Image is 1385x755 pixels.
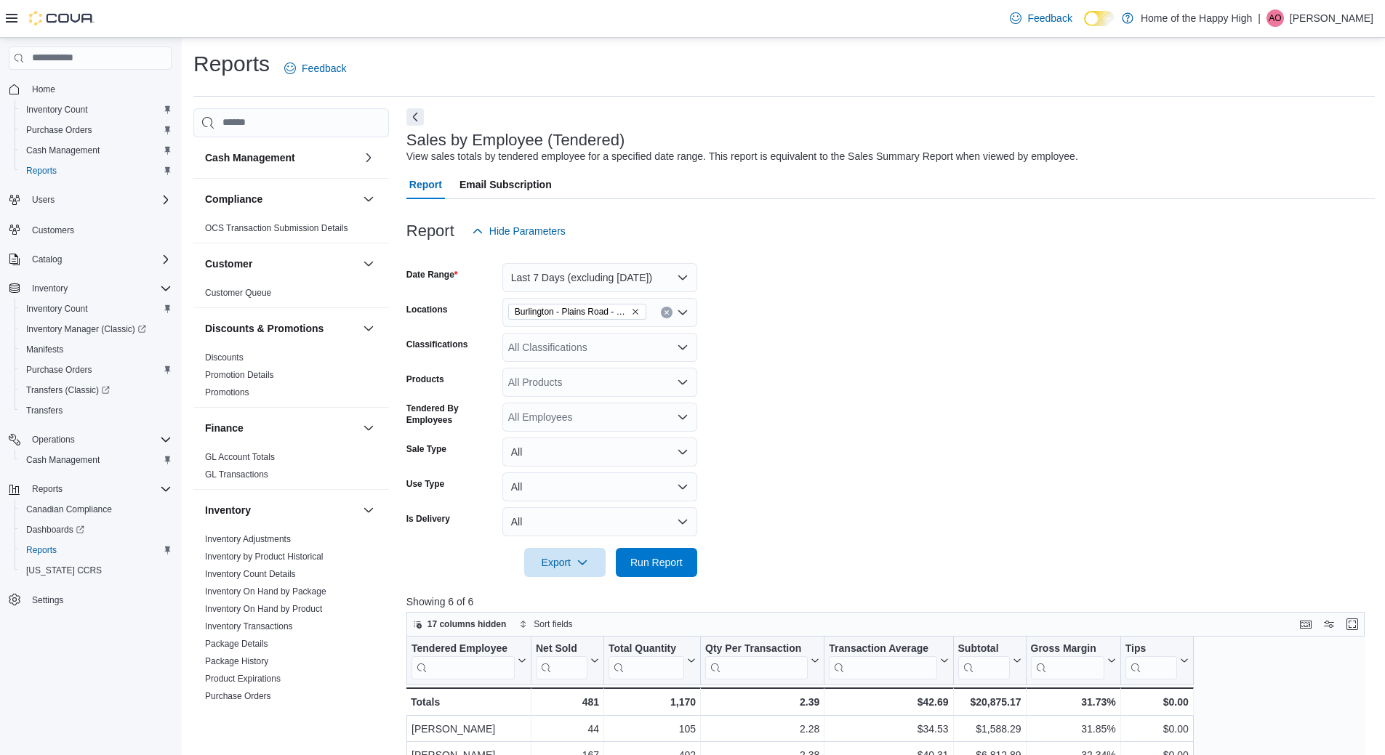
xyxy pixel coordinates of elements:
button: Inventory [205,503,357,517]
span: Inventory Manager (Classic) [20,320,172,338]
span: Purchase Orders [20,361,172,379]
label: Locations [406,304,448,315]
button: Reports [15,161,177,181]
button: Open list of options [677,307,689,318]
a: Reports [20,162,63,179]
span: Report [409,170,442,199]
a: Promotions [205,387,249,397]
div: Customer [193,284,389,307]
button: Reports [15,540,177,560]
div: Transaction Average [829,642,936,656]
button: Last 7 Days (excluding [DATE]) [502,263,697,292]
p: | [1258,9,1261,27]
span: Purchase Orders [26,364,92,376]
button: Next [406,108,424,126]
span: Inventory Transactions [205,621,293,632]
span: Reports [26,165,57,177]
div: 44 [536,720,599,738]
span: Purchase Orders [20,121,172,139]
div: Compliance [193,219,389,243]
div: Gross Margin [1030,642,1104,679]
button: Transaction Average [829,642,948,679]
p: [PERSON_NAME] [1290,9,1373,27]
span: Transfers [26,405,63,416]
div: View sales totals by tendered employee for a specified date range. This report is equivalent to t... [406,149,1078,164]
button: All [502,437,697,467]
span: Settings [32,594,63,606]
a: Manifests [20,341,69,358]
span: Cash Management [20,451,172,469]
div: $0.00 [1125,693,1189,711]
button: Cash Management [15,140,177,161]
label: Tendered By Employees [406,403,497,426]
span: Cash Management [26,454,100,466]
a: Cash Management [20,451,105,469]
div: Transaction Average [829,642,936,679]
span: Home [32,84,55,95]
button: Catalog [3,249,177,270]
button: Gross Margin [1030,642,1115,679]
div: Tips [1125,642,1177,656]
span: Transfers (Classic) [20,381,172,399]
button: Discounts & Promotions [205,321,357,336]
a: Dashboards [20,521,90,538]
span: Catalog [26,251,172,268]
button: Subtotal [958,642,1021,679]
a: Home [26,81,61,98]
span: Dashboards [26,524,84,536]
div: $34.53 [829,720,948,738]
a: Product Expirations [205,674,281,684]
a: Inventory On Hand by Package [205,586,326,597]
div: Totals [411,693,526,711]
button: Canadian Compliance [15,499,177,520]
span: GL Transactions [205,469,268,480]
span: Dark Mode [1084,26,1085,27]
div: $20,875.17 [958,693,1021,711]
span: Promotions [205,387,249,398]
a: Transfers (Classic) [20,381,116,399]
button: Tendered Employee [412,642,526,679]
div: Qty Per Transaction [705,642,808,656]
button: Display options [1320,615,1338,633]
button: Hide Parameters [466,217,571,246]
button: Open list of options [677,376,689,388]
button: Compliance [205,192,357,206]
button: All [502,472,697,501]
div: Inventory [193,530,389,746]
button: Reports [26,480,68,498]
button: Customer [205,257,357,271]
span: Purchase Orders [26,124,92,136]
button: Inventory [3,278,177,299]
a: GL Transactions [205,469,268,480]
a: Package Details [205,639,268,649]
span: Reports [32,483,63,495]
button: Clear input [661,307,673,318]
span: Reports [20,162,172,179]
div: Discounts & Promotions [193,349,389,407]
a: GL Account Totals [205,452,275,462]
a: Canadian Compliance [20,501,118,518]
h3: Customer [205,257,252,271]
a: Transfers [20,402,68,419]
span: Sort fields [534,618,572,630]
button: Users [3,190,177,210]
button: Inventory Count [15,100,177,120]
a: Inventory Count [20,101,94,118]
span: Home [26,80,172,98]
span: Package History [205,655,268,667]
button: [US_STATE] CCRS [15,560,177,581]
span: Customer Queue [205,287,271,299]
a: Cash Management [20,142,105,159]
span: Inventory [26,280,172,297]
p: Showing 6 of 6 [406,594,1375,609]
div: Gross Margin [1030,642,1104,656]
div: 31.73% [1030,693,1115,711]
input: Dark Mode [1084,11,1115,26]
span: Run Report [630,555,683,570]
a: Transfers (Classic) [15,380,177,400]
span: Customers [26,220,172,238]
button: Inventory [26,280,73,297]
a: Inventory Adjustments [205,534,291,544]
h3: Inventory [205,503,251,517]
h3: Cash Management [205,150,295,165]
